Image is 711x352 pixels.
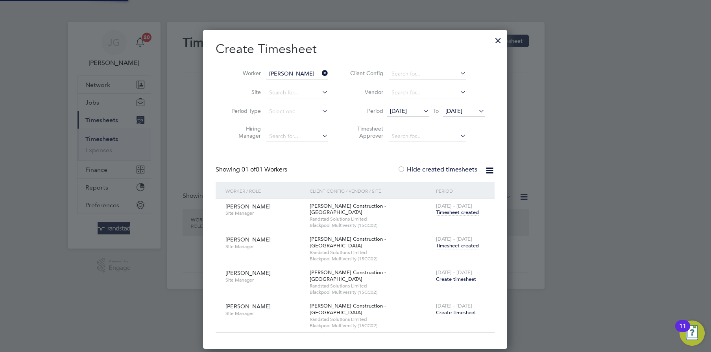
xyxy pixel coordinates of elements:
[310,236,386,249] span: [PERSON_NAME] Construction - [GEOGRAPHIC_DATA]
[308,182,434,200] div: Client Config / Vendor / Site
[680,321,705,346] button: Open Resource Center, 11 new notifications
[436,269,472,276] span: [DATE] - [DATE]
[436,203,472,209] span: [DATE] - [DATE]
[242,166,287,173] span: 01 Workers
[225,277,304,283] span: Site Manager
[434,182,487,200] div: Period
[436,276,476,282] span: Create timesheet
[310,269,386,282] span: [PERSON_NAME] Construction - [GEOGRAPHIC_DATA]
[679,326,686,336] div: 11
[225,303,271,310] span: [PERSON_NAME]
[436,209,479,216] span: Timesheet created
[348,70,383,77] label: Client Config
[389,68,466,79] input: Search for...
[216,41,495,57] h2: Create Timesheet
[348,88,383,96] label: Vendor
[445,107,462,114] span: [DATE]
[225,70,261,77] label: Worker
[266,131,328,142] input: Search for...
[266,106,328,117] input: Select one
[310,256,432,262] span: Blackpool Multiversity (15CC02)
[389,131,466,142] input: Search for...
[390,107,407,114] span: [DATE]
[225,107,261,114] label: Period Type
[266,68,328,79] input: Search for...
[310,302,386,316] span: [PERSON_NAME] Construction - [GEOGRAPHIC_DATA]
[310,323,432,329] span: Blackpool Multiversity (15CC02)
[225,210,304,216] span: Site Manager
[397,166,477,173] label: Hide created timesheets
[431,106,441,116] span: To
[389,87,466,98] input: Search for...
[225,243,304,250] span: Site Manager
[348,125,383,139] label: Timesheet Approver
[436,309,476,316] span: Create timesheet
[225,203,271,210] span: [PERSON_NAME]
[225,236,271,243] span: [PERSON_NAME]
[436,302,472,309] span: [DATE] - [DATE]
[310,316,432,323] span: Randstad Solutions Limited
[216,166,289,174] div: Showing
[310,289,432,295] span: Blackpool Multiversity (15CC02)
[436,236,472,242] span: [DATE] - [DATE]
[223,182,308,200] div: Worker / Role
[225,310,304,317] span: Site Manager
[310,249,432,256] span: Randstad Solutions Limited
[225,125,261,139] label: Hiring Manager
[436,242,479,249] span: Timesheet created
[310,283,432,289] span: Randstad Solutions Limited
[225,88,261,96] label: Site
[348,107,383,114] label: Period
[310,216,432,222] span: Randstad Solutions Limited
[225,269,271,276] span: [PERSON_NAME]
[310,203,386,216] span: [PERSON_NAME] Construction - [GEOGRAPHIC_DATA]
[266,87,328,98] input: Search for...
[242,166,256,173] span: 01 of
[310,222,432,229] span: Blackpool Multiversity (15CC02)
